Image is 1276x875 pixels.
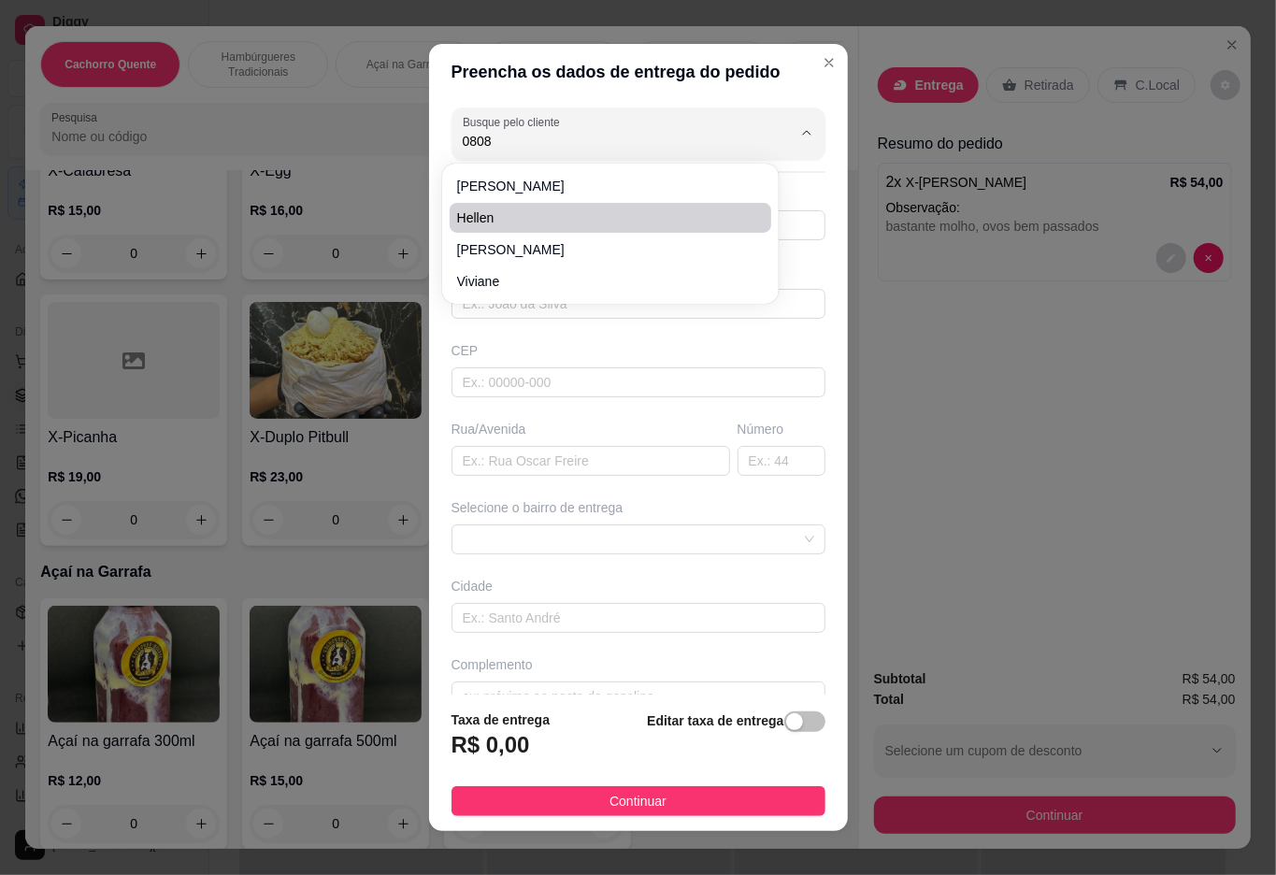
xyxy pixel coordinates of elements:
[457,272,745,291] span: Viviane
[452,681,825,711] input: ex: próximo ao posto de gasolina
[738,446,825,476] input: Ex.: 44
[452,498,825,517] div: Selecione o bairro de entrega
[814,48,844,78] button: Close
[463,114,566,130] label: Busque pelo cliente
[609,791,667,811] span: Continuar
[457,208,745,227] span: hellen
[738,420,825,438] div: Número
[457,240,745,259] span: [PERSON_NAME]
[450,171,771,296] ul: Suggestions
[452,603,825,633] input: Ex.: Santo André
[463,132,762,151] input: Busque pelo cliente
[452,420,730,438] div: Rua/Avenida
[452,712,551,727] strong: Taxa de entrega
[647,713,783,728] strong: Editar taxa de entrega
[452,446,730,476] input: Ex.: Rua Oscar Freire
[429,44,848,100] header: Preencha os dados de entrega do pedido
[452,341,825,360] div: CEP
[452,367,825,397] input: Ex.: 00000-000
[452,730,530,760] h3: R$ 0,00
[792,118,822,148] button: Show suggestions
[457,177,745,195] span: [PERSON_NAME]
[446,167,775,300] div: Suggestions
[452,577,825,595] div: Cidade
[452,655,825,674] div: Complemento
